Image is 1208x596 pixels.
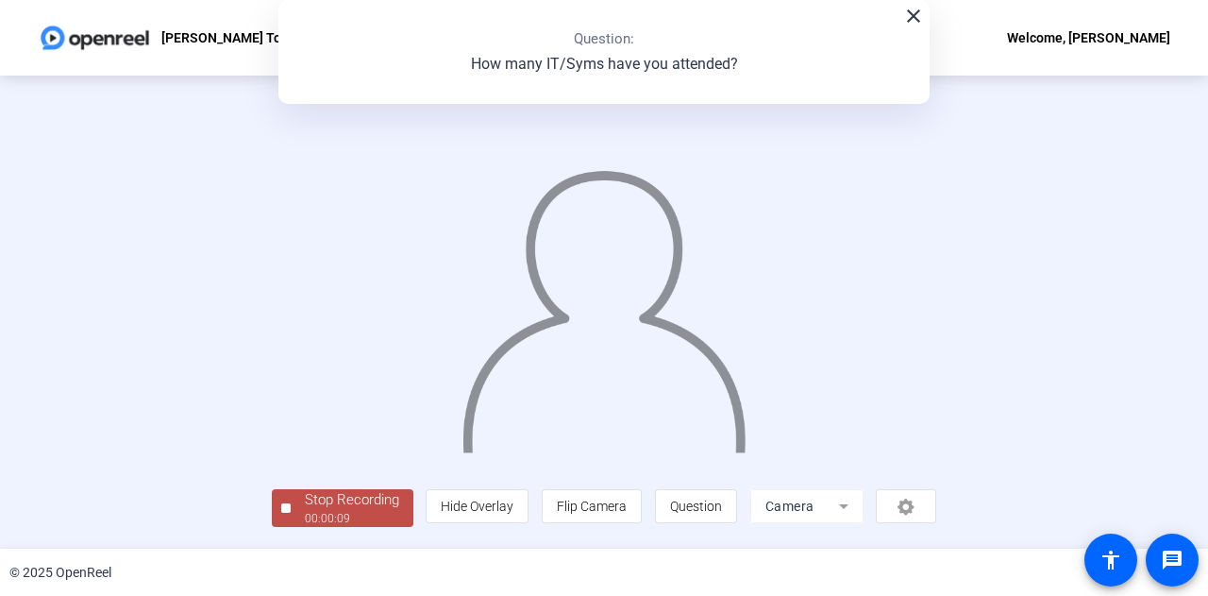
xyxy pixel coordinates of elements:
button: Hide Overlay [426,489,528,523]
div: Stop Recording [305,489,399,511]
span: Question [670,499,722,514]
img: overlay [461,153,748,452]
mat-icon: accessibility [1099,549,1122,571]
div: 00:00:09 [305,510,399,527]
div: © 2025 OpenReel [9,563,111,583]
button: Flip Camera [542,489,642,523]
p: [PERSON_NAME] Town [PERSON_NAME] - Tenured [161,26,463,49]
mat-icon: message [1161,549,1183,571]
button: Stop Recording00:00:09 [272,489,413,528]
mat-icon: close [902,5,925,27]
img: OpenReel logo [38,19,152,57]
button: Question [655,489,737,523]
p: How many IT/Syms have you attended? [471,53,738,76]
span: Hide Overlay [441,499,513,514]
span: Flip Camera [557,499,627,514]
p: Question: [574,28,634,50]
div: Welcome, [PERSON_NAME] [1007,26,1170,49]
